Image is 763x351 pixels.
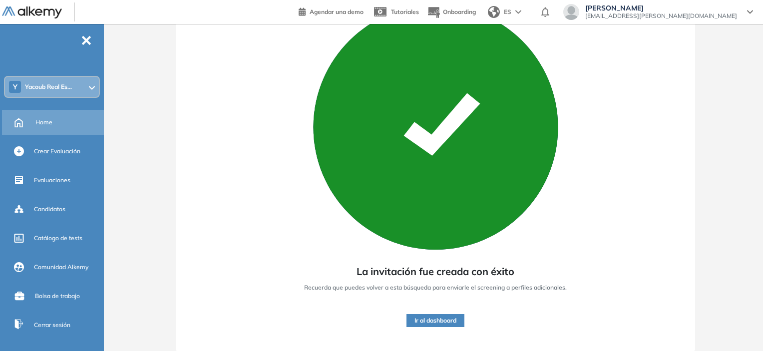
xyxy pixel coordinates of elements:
span: Tutoriales [391,8,419,15]
iframe: Chat Widget [713,303,763,351]
span: La invitación fue creada con éxito [357,264,514,279]
span: [EMAIL_ADDRESS][PERSON_NAME][DOMAIN_NAME] [585,12,737,20]
span: Bolsa de trabajo [35,292,80,301]
img: Logo [2,6,62,19]
span: Y [13,83,17,91]
div: Widget de chat [713,303,763,351]
span: Home [35,118,52,127]
span: Evaluaciones [34,176,70,185]
span: Yacoub Real Es... [25,83,72,91]
img: arrow [515,10,521,14]
span: ES [504,7,511,16]
button: Ir al dashboard [406,314,464,327]
span: Comunidad Alkemy [34,263,88,272]
span: [PERSON_NAME] [585,4,737,12]
span: Candidatos [34,205,65,214]
img: world [488,6,500,18]
span: Cerrar sesión [34,321,70,330]
span: Onboarding [443,8,476,15]
a: Agendar una demo [299,5,364,17]
span: Crear Evaluación [34,147,80,156]
span: Agendar una demo [310,8,364,15]
span: Catálogo de tests [34,234,82,243]
span: Recuerda que puedes volver a esta búsqueda para enviarle el screening a perfiles adicionales. [304,283,567,292]
button: Onboarding [427,1,476,23]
